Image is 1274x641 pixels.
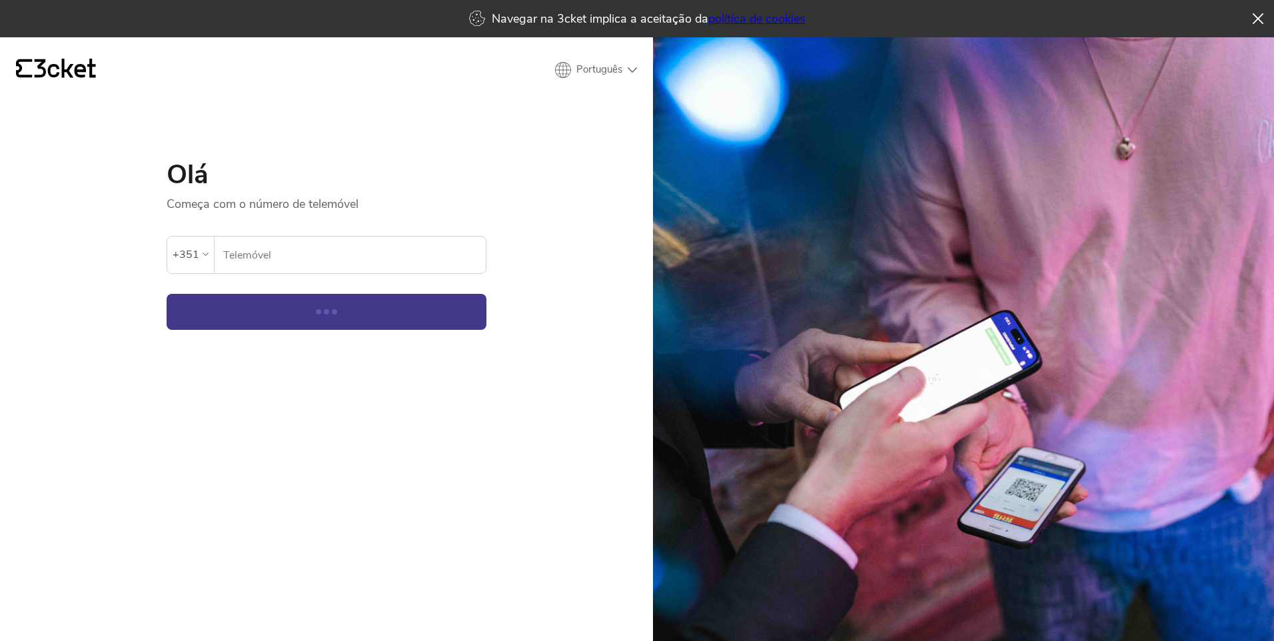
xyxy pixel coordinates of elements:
[215,237,486,274] label: Telemóvel
[167,188,486,212] p: Começa com o número de telemóvel
[16,59,96,81] a: {' '}
[173,245,199,265] div: +351
[223,237,486,273] input: Telemóvel
[708,11,806,27] a: política de cookies
[167,161,486,188] h1: Olá
[16,59,32,78] g: {' '}
[492,11,806,27] p: Navegar na 3cket implica a aceitação da
[167,294,486,330] button: Continuar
